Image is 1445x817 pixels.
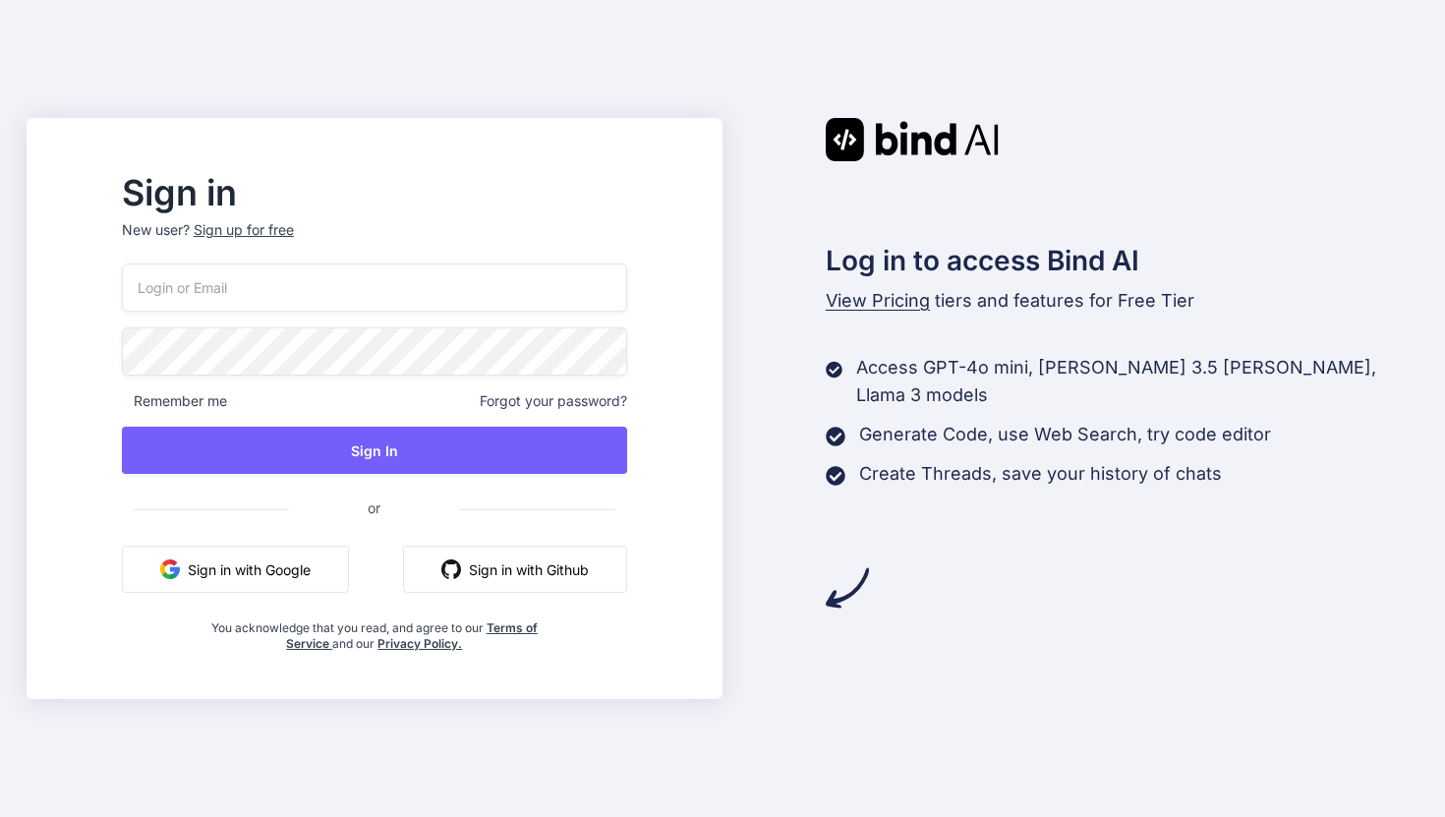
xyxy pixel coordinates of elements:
[122,427,627,474] button: Sign In
[122,546,349,593] button: Sign in with Google
[826,118,999,161] img: Bind AI logo
[289,484,459,532] span: or
[856,354,1418,409] p: Access GPT-4o mini, [PERSON_NAME] 3.5 [PERSON_NAME], Llama 3 models
[286,620,538,651] a: Terms of Service
[480,391,627,411] span: Forgot your password?
[826,240,1419,281] h2: Log in to access Bind AI
[205,609,543,652] div: You acknowledge that you read, and agree to our and our
[826,566,869,610] img: arrow
[194,220,294,240] div: Sign up for free
[859,421,1271,448] p: Generate Code, use Web Search, try code editor
[826,290,930,311] span: View Pricing
[122,263,627,312] input: Login or Email
[122,220,627,263] p: New user?
[377,636,462,651] a: Privacy Policy.
[160,559,180,579] img: google
[403,546,627,593] button: Sign in with Github
[122,177,627,208] h2: Sign in
[859,460,1222,488] p: Create Threads, save your history of chats
[826,287,1419,315] p: tiers and features for Free Tier
[441,559,461,579] img: github
[122,391,227,411] span: Remember me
